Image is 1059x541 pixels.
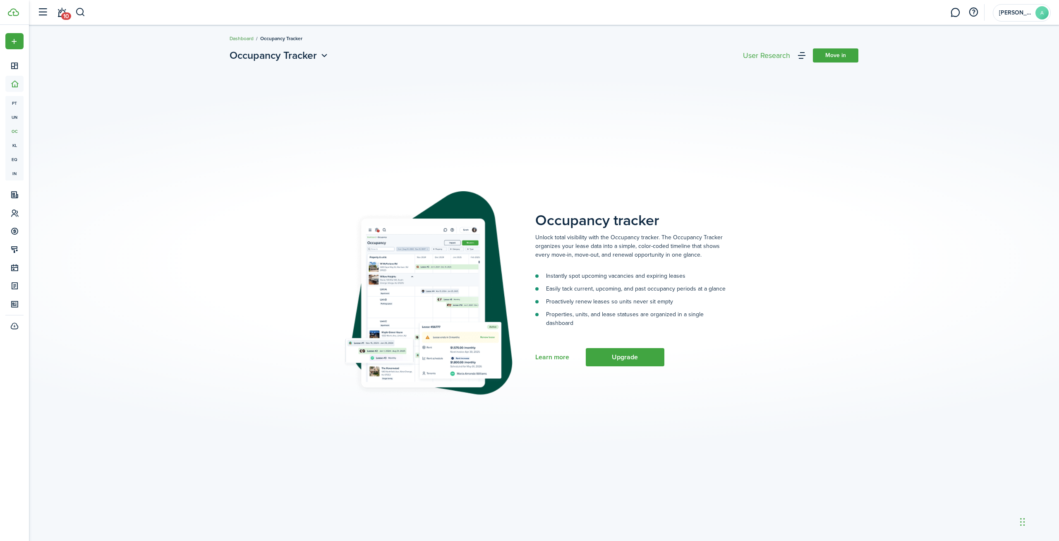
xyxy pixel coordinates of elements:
[947,2,963,23] a: Messaging
[260,35,302,42] span: Occupancy Tracker
[999,10,1032,16] span: Abdul
[813,48,858,63] a: Move in
[8,8,19,16] img: TenantCloud
[535,191,858,229] placeholder-page-title: Occupancy tracker
[5,138,24,152] a: kl
[5,124,24,138] a: oc
[535,284,726,293] li: Easily tack current, upcoming, and past occupancy periods at a glance
[966,5,980,19] button: Open resource center
[535,233,726,259] p: Unlock total visibility with the Occupancy tracker. The Occupancy Tracker organizes your lease da...
[54,2,69,23] a: Notifications
[743,52,790,59] div: User Research
[586,348,664,366] button: Upgrade
[230,48,330,63] button: Occupancy Tracker
[5,166,24,180] a: in
[1035,6,1049,19] avatar-text: A
[535,272,726,280] li: Instantly spot upcoming vacancies and expiring leases
[75,5,86,19] button: Search
[535,310,726,327] li: Properties, units, and lease statuses are organized in a single dashboard
[535,353,569,361] a: Learn more
[1020,510,1025,534] div: Drag
[230,48,330,63] button: Open menu
[535,297,726,306] li: Proactively renew leases so units never sit empty
[343,191,513,396] img: Subscription stub
[874,208,1059,541] iframe: Chat Widget
[5,110,24,124] a: un
[61,12,71,20] span: 10
[5,96,24,110] a: pt
[5,33,24,49] button: Open menu
[230,48,317,63] span: Occupancy Tracker
[230,35,254,42] a: Dashboard
[5,152,24,166] a: eq
[35,5,50,20] button: Open sidebar
[741,50,792,61] button: User Research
